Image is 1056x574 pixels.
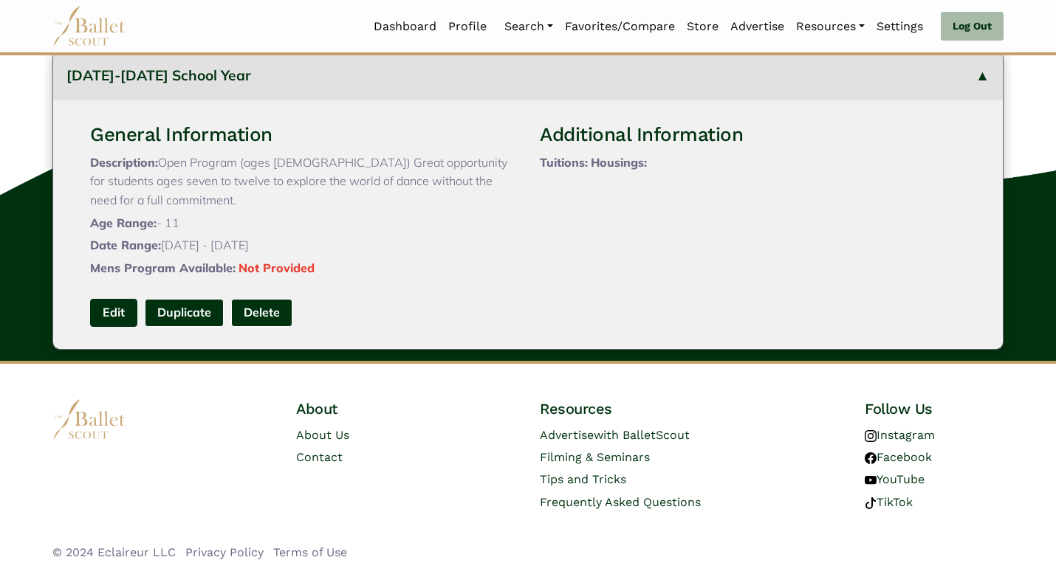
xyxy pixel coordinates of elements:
[90,153,516,210] p: Open Program (ages [DEMOGRAPHIC_DATA]) Great opportunity for students ages seven to twelve to exp...
[66,66,251,84] span: [DATE]-[DATE] School Year
[540,122,966,148] h3: Additional Information
[90,260,236,275] span: Mens Program Available:
[865,452,877,464] img: facebook logo
[540,495,701,509] a: Frequently Asked Questions
[865,428,935,442] a: Instagram
[498,11,559,42] a: Search
[52,543,176,562] li: © 2024 Eclaireur LLC
[724,11,790,42] a: Advertise
[865,430,877,442] img: instagram logo
[90,238,161,252] span: Date Range:
[90,155,158,170] span: Description:
[865,399,1004,418] h4: Follow Us
[865,472,925,486] a: YouTube
[594,428,690,442] span: with BalletScout
[559,11,681,42] a: Favorites/Compare
[540,450,650,464] a: Filming & Seminars
[90,215,157,230] span: Age Range:
[871,11,929,42] a: Settings
[90,122,516,148] h3: General Information
[865,450,932,464] a: Facebook
[296,399,435,418] h4: About
[540,472,626,486] a: Tips and Tricks
[273,545,347,559] a: Terms of Use
[53,51,1003,100] button: [DATE]-[DATE] School Year
[145,299,224,326] a: Duplicate
[540,399,760,418] h4: Resources
[865,497,877,509] img: tiktok logo
[231,299,292,326] button: Delete
[442,11,493,42] a: Profile
[368,11,442,42] a: Dashboard
[865,495,913,509] a: TikTok
[185,545,264,559] a: Privacy Policy
[865,474,877,486] img: youtube logo
[591,155,647,170] span: Housings:
[540,428,690,442] a: Advertisewith BalletScout
[941,12,1004,41] a: Log Out
[52,399,126,440] img: logo
[296,450,343,464] a: Contact
[790,11,871,42] a: Resources
[90,236,516,255] p: [DATE] - [DATE]
[540,155,588,170] span: Tuitions:
[681,11,724,42] a: Store
[296,428,349,442] a: About Us
[90,299,137,326] a: Edit
[239,260,315,275] span: Not Provided
[90,214,516,233] p: - 11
